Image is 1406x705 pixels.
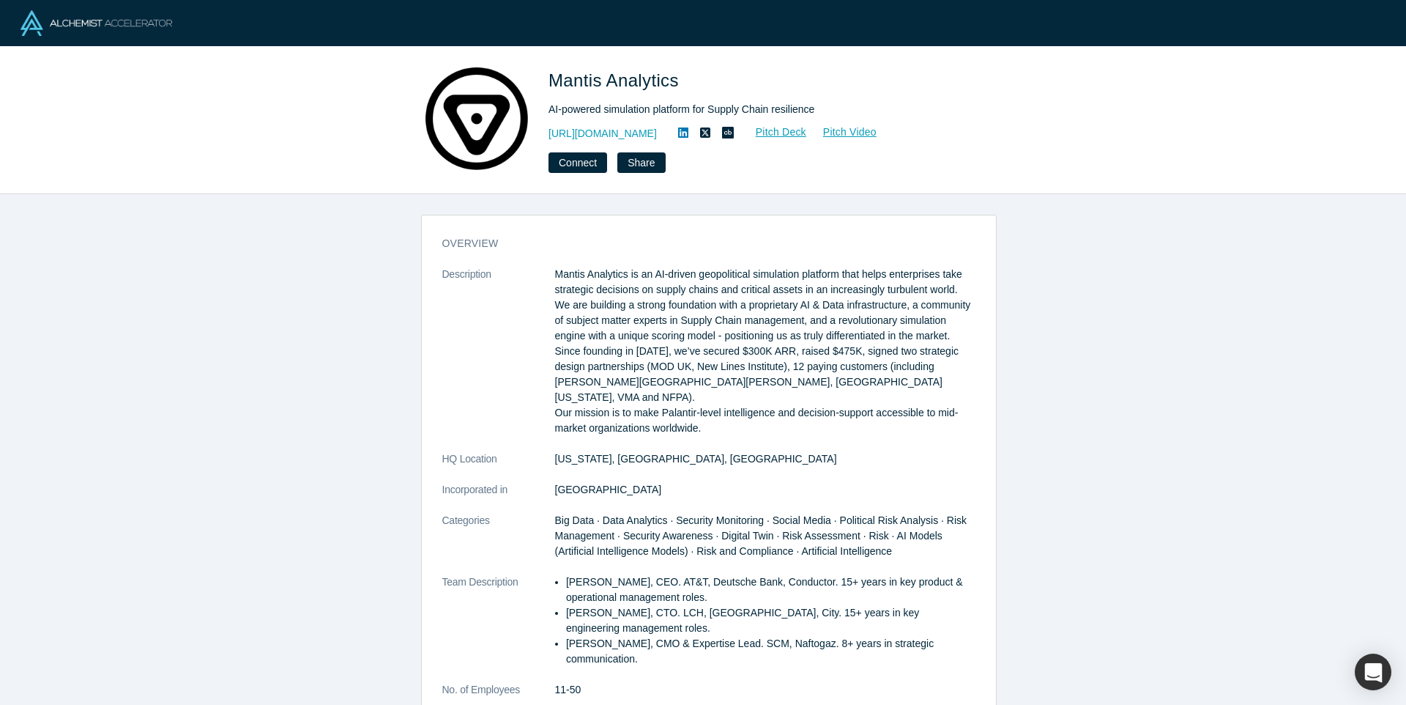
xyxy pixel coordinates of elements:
dd: [US_STATE], [GEOGRAPHIC_DATA], [GEOGRAPHIC_DATA] [555,451,975,467]
a: Pitch Video [807,124,877,141]
dt: Description [442,267,555,451]
span: Big Data · Data Analytics · Security Monitoring · Social Media · Political Risk Analysis · Risk M... [555,514,967,557]
a: Pitch Deck [740,124,807,141]
p: Mantis Analytics is an AI-driven geopolitical simulation platform that helps enterprises take str... [555,267,975,436]
button: Share [617,152,665,173]
span: Mantis Analytics [548,70,684,90]
dd: [GEOGRAPHIC_DATA] [555,482,975,498]
img: Mantis Analytics's Logo [425,67,528,170]
dt: HQ Location [442,451,555,482]
dt: Team Description [442,575,555,682]
li: [PERSON_NAME], CEO. AT&T, Deutsche Bank, Conductor. 15+ years in key product & operational manage... [566,575,975,605]
dt: Categories [442,513,555,575]
li: [PERSON_NAME], CTO. LCH, [GEOGRAPHIC_DATA], City. 15+ years in key engineering management roles. [566,605,975,636]
li: [PERSON_NAME], CMO & Expertise Lead. SCM, Naftogaz. 8+ years in strategic communication. [566,636,975,667]
a: [URL][DOMAIN_NAME] [548,126,657,141]
dd: 11-50 [555,682,975,698]
dt: Incorporated in [442,482,555,513]
button: Connect [548,152,607,173]
div: AI-powered simulation platform for Supply Chain resilience [548,102,959,117]
img: Alchemist Logo [21,10,172,36]
h3: overview [442,236,955,251]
